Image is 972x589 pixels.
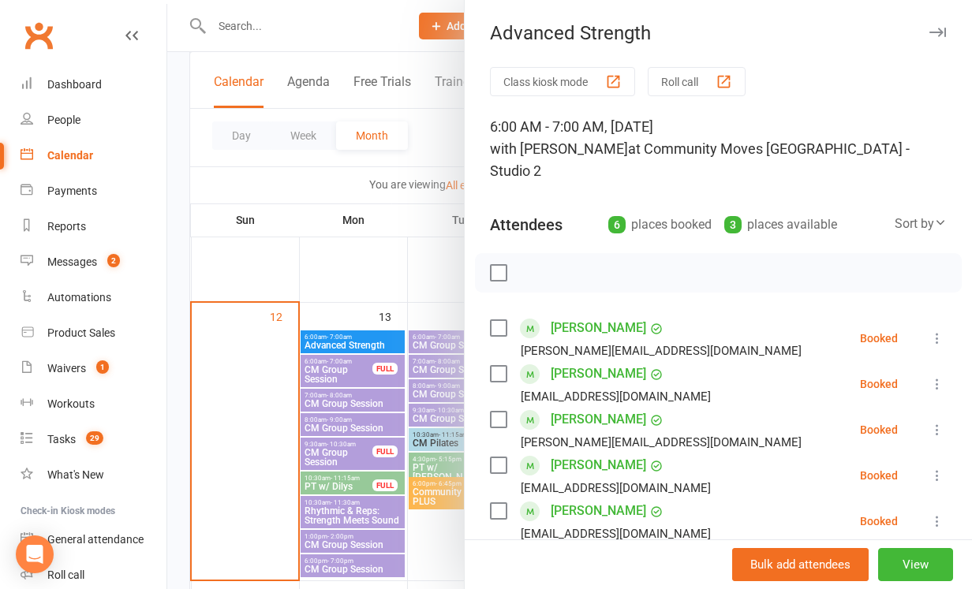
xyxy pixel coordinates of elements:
a: Product Sales [21,315,166,351]
a: Payments [21,173,166,209]
div: General attendance [47,533,144,546]
div: places booked [608,214,712,236]
a: Reports [21,209,166,244]
div: Payments [47,185,97,197]
div: Booked [860,424,898,435]
a: Workouts [21,386,166,422]
div: [EMAIL_ADDRESS][DOMAIN_NAME] [521,524,711,544]
div: [EMAIL_ADDRESS][DOMAIN_NAME] [521,478,711,498]
div: What's New [47,468,104,481]
span: 2 [107,254,120,267]
div: Sort by [895,214,947,234]
div: Calendar [47,149,93,162]
span: 1 [96,360,109,374]
a: General attendance kiosk mode [21,522,166,557]
div: 6:00 AM - 7:00 AM, [DATE] [490,116,947,182]
div: Booked [860,378,898,390]
button: View [878,548,953,581]
div: places available [724,214,837,236]
div: Advanced Strength [465,22,972,44]
a: Dashboard [21,67,166,103]
button: Class kiosk mode [490,67,635,96]
a: Tasks 29 [21,422,166,457]
div: Booked [860,333,898,344]
a: [PERSON_NAME] [551,498,646,524]
a: [PERSON_NAME] [551,315,646,341]
button: Bulk add attendees [732,548,869,581]
div: Booked [860,470,898,481]
div: Open Intercom Messenger [16,535,54,573]
div: 6 [608,216,626,233]
div: Workouts [47,397,95,410]
a: [PERSON_NAME] [551,407,646,432]
div: Attendees [490,214,563,236]
a: [PERSON_NAME] [551,361,646,386]
span: 29 [86,431,103,445]
div: Waivers [47,362,86,375]
div: Messages [47,255,97,268]
span: at Community Moves [GEOGRAPHIC_DATA] - Studio 2 [490,140,910,179]
a: What's New [21,457,166,493]
div: Tasks [47,433,76,445]
div: [PERSON_NAME][EMAIL_ADDRESS][DOMAIN_NAME] [521,341,802,361]
div: Booked [860,516,898,527]
button: Roll call [648,67,746,96]
span: with [PERSON_NAME] [490,140,628,157]
a: People [21,103,166,138]
div: People [47,114,80,126]
div: Reports [47,220,86,233]
a: Messages 2 [21,244,166,280]
div: 3 [724,216,742,233]
a: Clubworx [19,16,58,55]
a: Automations [21,280,166,315]
div: Automations [47,291,111,304]
a: Waivers 1 [21,351,166,386]
a: [PERSON_NAME] [551,453,646,478]
div: [EMAIL_ADDRESS][DOMAIN_NAME] [521,386,711,407]
div: Dashboard [47,78,102,91]
div: [PERSON_NAME][EMAIL_ADDRESS][DOMAIN_NAME] [521,432,802,453]
div: Roll call [47,568,84,581]
div: Product Sales [47,326,115,339]
a: Calendar [21,138,166,173]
